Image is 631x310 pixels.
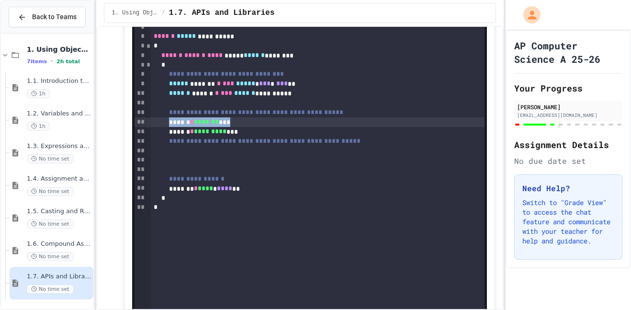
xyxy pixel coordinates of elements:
span: No time set [27,219,74,229]
span: 2h total [56,58,80,65]
span: 1.4. Assignment and Input [27,175,91,183]
span: 1.3. Expressions and Output [New] [27,142,91,150]
span: 1.7. APIs and Libraries [169,7,275,19]
span: 1.2. Variables and Data Types [27,110,91,118]
span: No time set [27,154,74,163]
span: No time set [27,187,74,196]
span: 7 items [27,58,47,65]
span: No time set [27,252,74,261]
span: 1.1. Introduction to Algorithms, Programming, and Compilers [27,77,91,85]
span: No time set [27,285,74,294]
button: Back to Teams [9,7,86,27]
h2: Assignment Details [514,138,622,151]
span: 1. Using Objects and Methods [27,45,91,54]
span: Back to Teams [32,12,77,22]
span: / [162,9,165,17]
span: • [51,57,53,65]
span: 1.6. Compound Assignment Operators [27,240,91,248]
span: 1. Using Objects and Methods [112,9,158,17]
p: Switch to "Grade View" to access the chat feature and communicate with your teacher for help and ... [522,198,614,246]
h2: Your Progress [514,81,622,95]
div: No due date set [514,155,622,167]
span: 1h [27,89,50,98]
span: 1.5. Casting and Ranges of Values [27,207,91,216]
span: 1.7. APIs and Libraries [27,273,91,281]
div: [PERSON_NAME] [517,103,620,111]
span: 1h [27,122,50,131]
h1: AP Computer Science A 25-26 [514,39,622,66]
div: My Account [513,4,543,26]
div: [EMAIL_ADDRESS][DOMAIN_NAME] [517,112,620,119]
h3: Need Help? [522,183,614,194]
